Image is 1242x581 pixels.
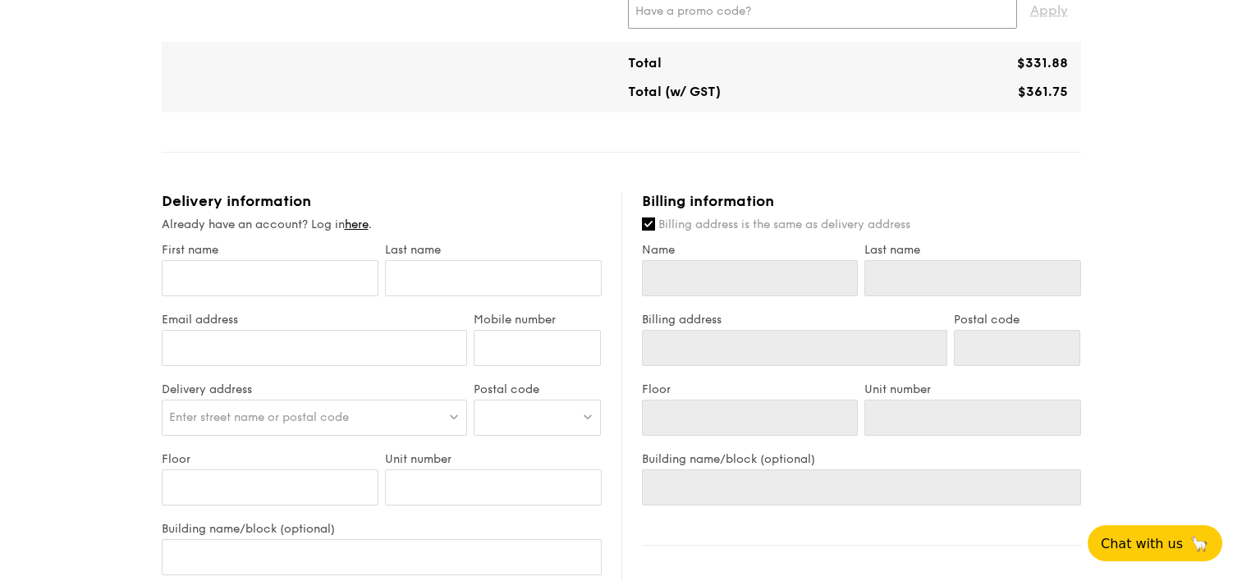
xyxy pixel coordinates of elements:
input: Billing address is the same as delivery address [642,217,655,231]
label: Name [642,243,859,257]
label: Unit number [385,452,602,466]
label: Building name/block (optional) [162,522,602,536]
label: First name [162,243,378,257]
label: Last name [385,243,602,257]
label: Delivery address [162,382,468,396]
span: $331.88 [1017,55,1068,71]
span: Billing information [642,192,774,210]
span: 🦙 [1189,534,1209,553]
a: here [345,217,369,231]
label: Last name [864,243,1081,257]
label: Unit number [864,382,1081,396]
label: Floor [642,382,859,396]
label: Mobile number [474,313,601,327]
span: Total [628,55,662,71]
div: Already have an account? Log in . [162,217,602,233]
label: Building name/block (optional) [642,452,1081,466]
span: Billing address is the same as delivery address [658,217,910,231]
img: icon-dropdown.fa26e9f9.svg [582,410,594,423]
span: Chat with us [1101,536,1183,551]
button: Chat with us🦙 [1088,525,1222,561]
label: Postal code [954,313,1081,327]
span: Delivery information [162,192,311,210]
span: Enter street name or postal code [169,410,349,424]
img: icon-dropdown.fa26e9f9.svg [448,410,460,423]
span: Total (w/ GST) [628,84,721,99]
label: Floor [162,452,378,466]
label: Postal code [474,382,601,396]
label: Billing address [642,313,947,327]
span: $361.75 [1018,84,1068,99]
label: Email address [162,313,468,327]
